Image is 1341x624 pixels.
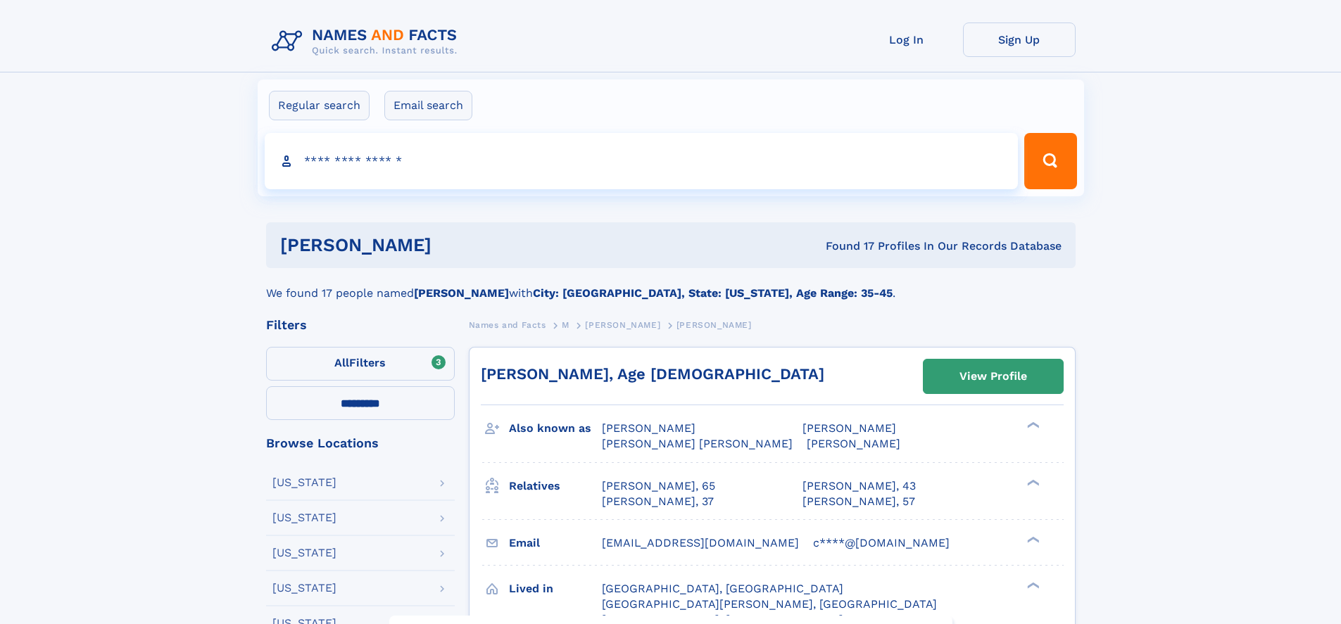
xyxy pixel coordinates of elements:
a: [PERSON_NAME], Age [DEMOGRAPHIC_DATA] [481,365,824,383]
div: Found 17 Profiles In Our Records Database [629,238,1062,254]
div: Browse Locations [266,437,455,450]
a: Log In [850,23,963,57]
a: Sign Up [963,23,1076,57]
a: [PERSON_NAME], 37 [602,494,714,509]
div: ❯ [1024,535,1040,544]
a: [PERSON_NAME], 57 [802,494,915,509]
span: [GEOGRAPHIC_DATA][PERSON_NAME], [GEOGRAPHIC_DATA] [602,597,937,611]
span: [PERSON_NAME] [PERSON_NAME] [602,437,793,450]
div: Filters [266,319,455,331]
span: [PERSON_NAME] [585,320,660,330]
a: [PERSON_NAME], 43 [802,478,916,494]
a: View Profile [924,359,1063,393]
img: Logo Names and Facts [266,23,469,61]
div: [US_STATE] [272,547,336,559]
div: [US_STATE] [272,512,336,523]
a: M [562,316,569,333]
b: [PERSON_NAME] [414,286,509,300]
b: City: [GEOGRAPHIC_DATA], State: [US_STATE], Age Range: 35-45 [533,286,893,300]
a: [PERSON_NAME], 65 [602,478,715,494]
input: search input [265,133,1019,189]
a: [PERSON_NAME] [585,316,660,333]
div: We found 17 people named with . [266,268,1076,302]
button: Search Button [1024,133,1076,189]
div: [US_STATE] [272,477,336,488]
div: [US_STATE] [272,582,336,594]
div: ❯ [1024,580,1040,590]
h3: Email [509,531,602,555]
h3: Also known as [509,416,602,440]
div: View Profile [959,360,1027,393]
span: [PERSON_NAME] [602,421,695,435]
h3: Relatives [509,474,602,498]
a: Names and Facts [469,316,546,333]
div: ❯ [1024,478,1040,487]
span: [PERSON_NAME] [676,320,752,330]
span: [PERSON_NAME] [802,421,896,435]
h1: [PERSON_NAME] [280,236,629,254]
div: ❯ [1024,421,1040,430]
h3: Lived in [509,577,602,601]
span: M [562,320,569,330]
span: [GEOGRAPHIC_DATA], [GEOGRAPHIC_DATA] [602,582,843,595]
span: [PERSON_NAME] [807,437,900,450]
label: Regular search [269,91,370,120]
span: [EMAIL_ADDRESS][DOMAIN_NAME] [602,536,799,549]
label: Filters [266,347,455,381]
label: Email search [384,91,472,120]
span: All [334,356,349,369]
